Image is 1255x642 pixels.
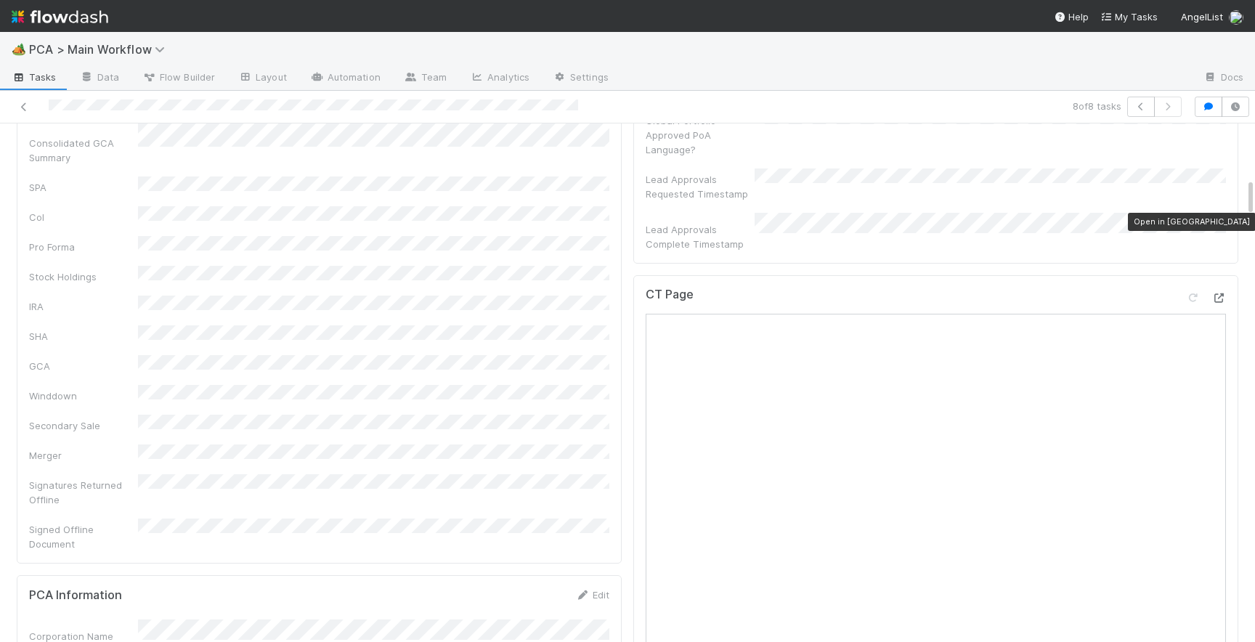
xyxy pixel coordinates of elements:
[29,240,138,254] div: Pro Forma
[1192,67,1255,90] a: Docs
[1100,11,1158,23] span: My Tasks
[29,418,138,433] div: Secondary Sale
[1054,9,1089,24] div: Help
[12,70,57,84] span: Tasks
[29,359,138,373] div: GCA
[29,588,122,603] h5: PCA Information
[1229,10,1243,25] img: avatar_ba0ef937-97b0-4cb1-a734-c46f876909ef.png
[29,478,138,507] div: Signatures Returned Offline
[29,329,138,344] div: SHA
[646,113,755,157] div: Global Portfolio Approved PoA Language?
[298,67,392,90] a: Automation
[142,70,215,84] span: Flow Builder
[29,180,138,195] div: SPA
[12,43,26,55] span: 🏕️
[575,589,609,601] a: Edit
[646,222,755,251] div: Lead Approvals Complete Timestamp
[458,67,541,90] a: Analytics
[1073,99,1121,113] span: 8 of 8 tasks
[29,210,138,224] div: CoI
[29,136,138,165] div: Consolidated GCA Summary
[29,299,138,314] div: IRA
[541,67,620,90] a: Settings
[392,67,458,90] a: Team
[1100,9,1158,24] a: My Tasks
[29,389,138,403] div: Winddown
[29,269,138,284] div: Stock Holdings
[646,172,755,201] div: Lead Approvals Requested Timestamp
[68,67,131,90] a: Data
[646,288,694,302] h5: CT Page
[131,67,227,90] a: Flow Builder
[227,67,298,90] a: Layout
[12,4,108,29] img: logo-inverted-e16ddd16eac7371096b0.svg
[29,448,138,463] div: Merger
[1181,11,1223,23] span: AngelList
[29,522,138,551] div: Signed Offline Document
[29,42,172,57] span: PCA > Main Workflow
